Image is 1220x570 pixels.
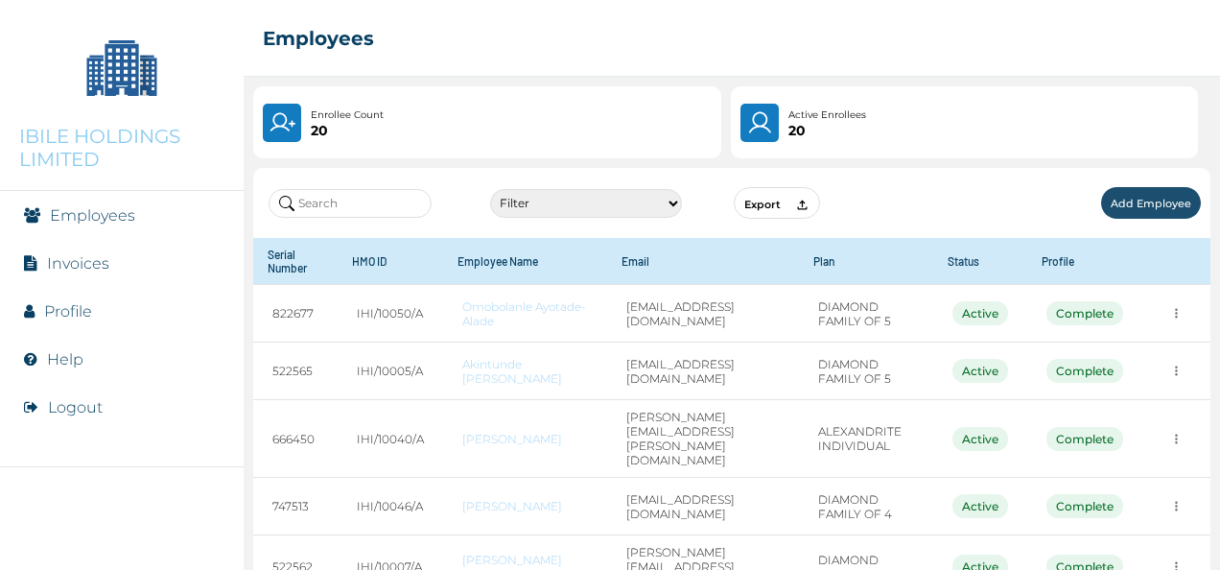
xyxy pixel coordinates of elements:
td: DIAMOND FAMILY OF 4 [799,478,933,535]
button: Logout [48,398,103,416]
img: RelianceHMO's Logo [19,522,224,551]
h2: Employees [263,27,374,50]
button: more [1161,298,1191,328]
img: UserPlus.219544f25cf47e120833d8d8fc4c9831.svg [269,109,295,136]
td: IHI/10050/A [338,285,443,343]
img: User.4b94733241a7e19f64acd675af8f0752.svg [746,109,774,136]
a: Omobolanle Ayotade-Alade [462,299,588,328]
div: Complete [1046,494,1123,518]
td: ALEXANDRITE INDIVIDUAL [799,400,933,478]
td: IHI/10005/A [338,343,443,400]
td: 666450 [253,400,338,478]
input: Search [269,189,432,218]
td: 822677 [253,285,338,343]
button: Export [734,187,820,219]
td: DIAMOND FAMILY OF 5 [799,343,933,400]
td: [EMAIL_ADDRESS][DOMAIN_NAME] [607,285,799,343]
th: Email [607,238,799,285]
div: Complete [1046,359,1123,383]
td: [PERSON_NAME][EMAIL_ADDRESS][PERSON_NAME][DOMAIN_NAME] [607,400,799,478]
button: Add Employee [1101,187,1201,219]
p: IBILE HOLDINGS LIMITED [19,125,224,171]
td: IHI/10040/A [338,400,443,478]
a: Profile [44,302,92,321]
p: Enrollee Count [311,107,384,123]
p: 20 [788,123,866,138]
td: DIAMOND FAMILY OF 5 [799,285,933,343]
td: 747513 [253,478,338,535]
a: Help [47,350,83,368]
td: [EMAIL_ADDRESS][DOMAIN_NAME] [607,343,799,400]
th: Serial Number [253,238,338,285]
p: 20 [311,123,384,138]
div: Active [952,359,1008,383]
div: Active [952,427,1008,451]
td: 522565 [253,343,338,400]
div: Active [952,301,1008,325]
div: Complete [1046,301,1123,325]
th: Profile [1027,238,1142,285]
div: Active [952,494,1008,518]
td: IHI/10046/A [338,478,443,535]
p: Active Enrollees [788,107,866,123]
button: more [1161,424,1191,454]
button: more [1161,491,1191,521]
th: Status [933,238,1027,285]
div: Complete [1046,427,1123,451]
a: [PERSON_NAME] [462,432,588,446]
a: [PERSON_NAME] [462,499,588,513]
a: Invoices [47,254,109,273]
button: more [1161,356,1191,386]
a: Employees [50,206,135,225]
a: Akintunde [PERSON_NAME] [462,357,588,386]
img: Company [74,19,170,115]
th: Employee Name [443,238,607,285]
td: [EMAIL_ADDRESS][DOMAIN_NAME] [607,478,799,535]
th: HMO ID [338,238,443,285]
th: Plan [799,238,933,285]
